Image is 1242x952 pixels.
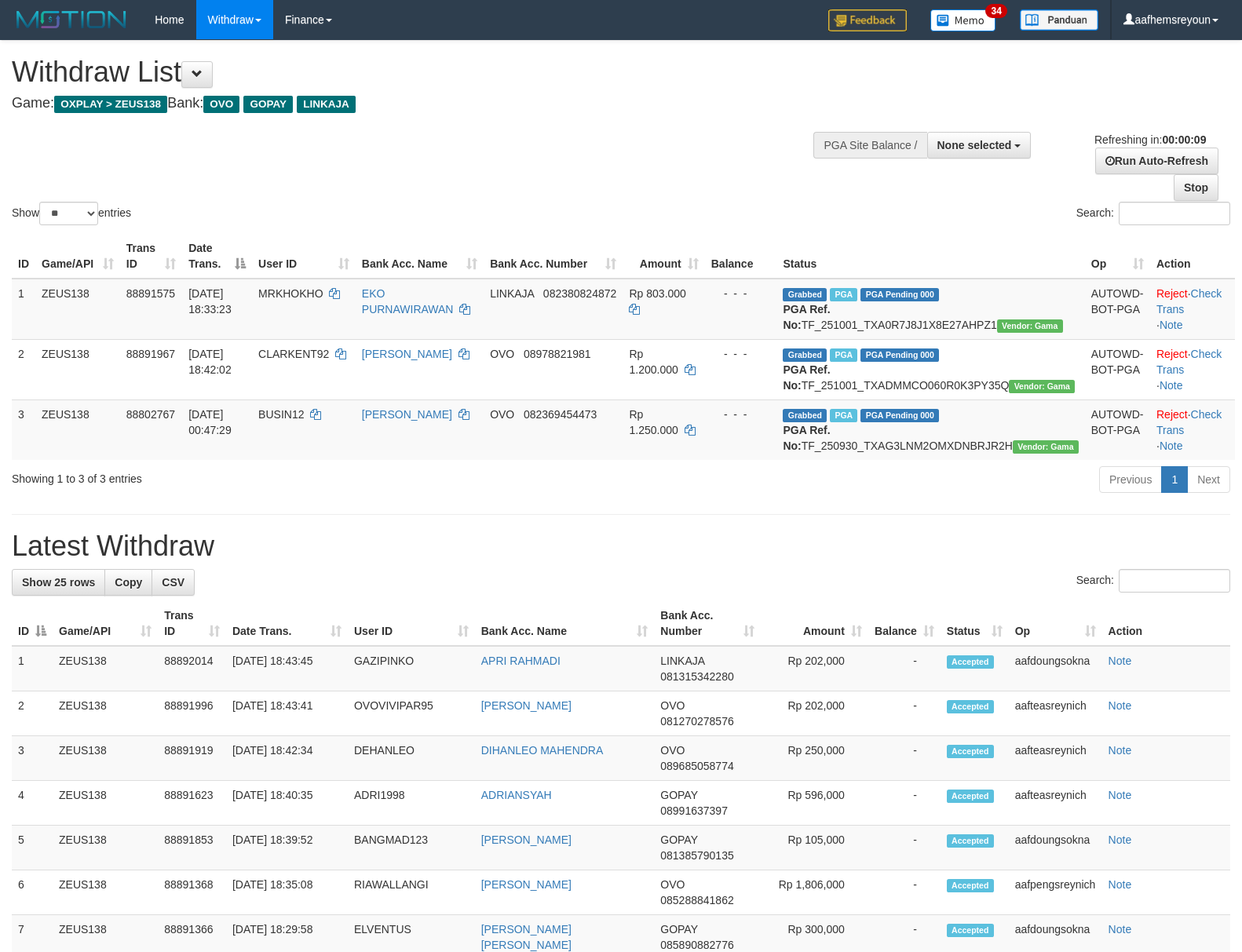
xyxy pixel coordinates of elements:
[761,870,868,915] td: Rp 1,806,000
[761,646,868,691] td: Rp 202,000
[868,736,941,781] td: -
[490,408,514,421] span: OVO
[348,601,475,646] th: User ID: activate to sort column ascending
[158,826,226,870] td: 88891853
[868,691,941,736] td: -
[1109,833,1132,846] a: Note
[226,736,348,781] td: [DATE] 18:42:34
[1160,319,1183,331] a: Note
[868,601,941,646] th: Balance: activate to sort column ascending
[226,691,348,736] td: [DATE] 18:43:41
[1160,379,1183,392] a: Note
[53,870,158,915] td: ZEUS138
[868,826,941,870] td: -
[524,408,597,421] span: Copy 082369454473 to clipboard
[1156,348,1222,376] a: Check Trans
[126,287,175,300] span: 88891575
[947,834,994,848] span: Accepted
[1076,569,1230,593] label: Search:
[761,691,868,736] td: Rp 202,000
[12,781,53,826] td: 4
[362,348,452,360] a: [PERSON_NAME]
[1109,789,1132,801] a: Note
[12,736,53,781] td: 3
[828,9,907,31] img: Feedback.jpg
[12,279,35,340] td: 1
[12,96,813,111] h4: Game: Bank:
[481,699,572,712] a: [PERSON_NAME]
[243,96,293,113] span: GOPAY
[776,234,1084,279] th: Status
[12,202,131,225] label: Show entries
[12,569,105,596] a: Show 25 rows
[1085,279,1150,340] td: AUTOWD-BOT-PGA
[623,234,704,279] th: Amount: activate to sort column ascending
[1160,440,1183,452] a: Note
[660,715,733,728] span: Copy 081270278576 to clipboard
[297,96,356,113] span: LINKAJA
[481,655,561,667] a: APRI RAHMADI
[930,9,996,31] img: Button%20Memo.svg
[158,781,226,826] td: 88891623
[783,409,827,422] span: Grabbed
[1013,440,1079,454] span: Vendor URL: https://trx31.1velocity.biz
[126,408,175,421] span: 88802767
[115,576,142,589] span: Copy
[1085,399,1150,460] td: AUTOWD-BOT-PGA
[860,348,939,362] span: PGA Pending
[53,646,158,691] td: ZEUS138
[629,408,678,436] span: Rp 1.250.000
[475,601,655,646] th: Bank Acc. Name: activate to sort column ascending
[158,736,226,781] td: 88891919
[1102,601,1230,646] th: Action
[660,894,733,906] span: Copy 085288841862 to clipboard
[22,576,95,589] span: Show 25 rows
[1109,923,1132,936] a: Note
[12,601,53,646] th: ID: activate to sort column descending
[226,781,348,826] td: [DATE] 18:40:35
[162,576,184,589] span: CSV
[104,569,152,596] a: Copy
[783,424,830,452] b: PGA Ref. No:
[629,348,678,376] span: Rp 1.200.000
[1150,399,1235,460] td: · ·
[830,409,857,422] span: Marked by aafsreyleap
[1162,133,1206,146] strong: 00:00:09
[158,601,226,646] th: Trans ID: activate to sort column ascending
[660,923,697,936] span: GOPAY
[362,408,452,421] a: [PERSON_NAME]
[711,407,771,422] div: - - -
[53,826,158,870] td: ZEUS138
[705,234,777,279] th: Balance
[629,287,685,300] span: Rp 803.000
[761,601,868,646] th: Amount: activate to sort column ascending
[35,339,120,399] td: ZEUS138
[12,234,35,279] th: ID
[1085,234,1150,279] th: Op: activate to sort column ascending
[1009,781,1102,826] td: aafteasreynich
[860,409,939,422] span: PGA Pending
[53,691,158,736] td: ZEUS138
[660,833,697,846] span: GOPAY
[12,8,131,31] img: MOTION_logo.png
[654,601,760,646] th: Bank Acc. Number: activate to sort column ascending
[35,399,120,460] td: ZEUS138
[1109,655,1132,667] a: Note
[1156,408,1188,421] a: Reject
[1119,202,1230,225] input: Search:
[481,789,552,801] a: ADRIANSYAH
[158,870,226,915] td: 88891368
[783,303,830,331] b: PGA Ref. No:
[362,287,454,316] a: EKO PURNAWIRAWAN
[660,939,733,951] span: Copy 085890882776 to clipboard
[258,408,304,421] span: BUSIN12
[711,286,771,301] div: - - -
[126,348,175,360] span: 88891967
[348,781,475,826] td: ADRI1998
[660,655,704,667] span: LINKAJA
[1150,279,1235,340] td: · ·
[1174,174,1218,201] a: Stop
[1009,736,1102,781] td: aafteasreynich
[1095,148,1218,174] a: Run Auto-Refresh
[813,132,926,159] div: PGA Site Balance /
